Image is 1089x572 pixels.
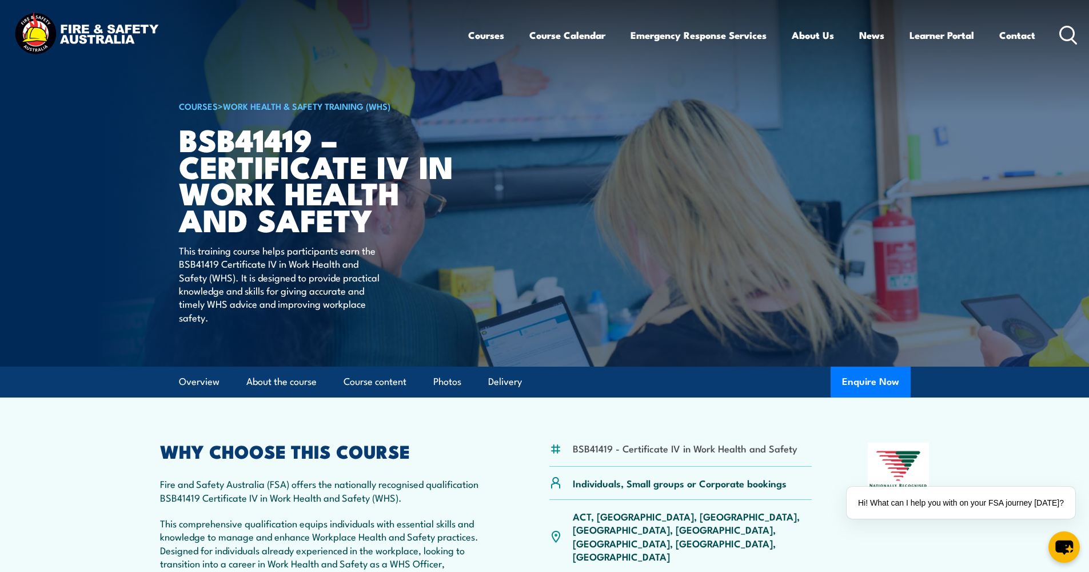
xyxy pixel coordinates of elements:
a: Delivery [488,367,522,397]
li: BSB41419 - Certificate IV in Work Health and Safety [573,442,797,455]
h2: WHY CHOOSE THIS COURSE [160,443,494,459]
p: This training course helps participants earn the BSB41419 Certificate IV in Work Health and Safet... [179,244,388,324]
a: Learner Portal [910,20,974,50]
a: News [859,20,884,50]
p: ACT, [GEOGRAPHIC_DATA], [GEOGRAPHIC_DATA], [GEOGRAPHIC_DATA], [GEOGRAPHIC_DATA], [GEOGRAPHIC_DATA... [573,510,812,563]
h6: > [179,99,461,113]
a: COURSES [179,100,218,112]
h1: BSB41419 – Certificate IV in Work Health and Safety [179,126,461,233]
button: chat-button [1048,531,1080,563]
p: Fire and Safety Australia (FSA) offers the nationally recognised qualification BSB41419 Certifica... [160,477,494,504]
a: Work Health & Safety Training (WHS) [223,100,390,112]
a: Course Calendar [529,20,605,50]
a: Courses [468,20,504,50]
p: Individuals, Small groups or Corporate bookings [573,476,787,490]
a: Overview [179,367,220,397]
a: About Us [792,20,834,50]
a: Course content [344,367,406,397]
button: Enquire Now [831,367,911,398]
a: About the course [246,367,317,397]
img: Nationally Recognised Training logo. [868,443,930,501]
a: Contact [999,20,1035,50]
div: Hi! What can I help you with on your FSA journey [DATE]? [847,487,1075,519]
a: Photos [433,367,461,397]
a: Emergency Response Services [631,20,767,50]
